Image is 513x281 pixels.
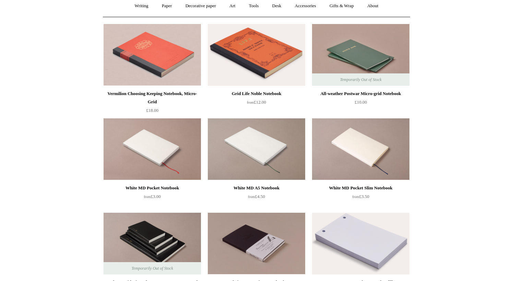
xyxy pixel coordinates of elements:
img: White MD Pocket Slim Notebook [312,118,409,180]
span: £10.00 [355,99,367,105]
span: £3.00 [144,194,160,199]
img: Vermilion Choosing Keeping Notebook, Micro-Grid [104,24,201,86]
div: White MD Pocket Notebook [105,184,199,192]
a: Grid Life Noble Notebook Grid Life Noble Notebook [208,24,305,86]
div: All-weather Postwar Micro-grid Notebook [314,90,408,98]
div: Vermilion Choosing Keeping Notebook, Micro-Grid [105,90,199,106]
span: from [144,195,151,199]
a: Accountant's Desk Notepad Refill Accountant's Desk Notepad Refill [312,213,409,274]
a: Vermilion Choosing Keeping Notebook, Micro-Grid £18.00 [104,90,201,118]
a: Vermilion Choosing Keeping Notebook, Micro-Grid Vermilion Choosing Keeping Notebook, Micro-Grid [104,24,201,86]
div: Grid Life Noble Notebook [210,90,303,98]
a: White MD Pocket Slim Notebook White MD Pocket Slim Notebook [312,118,409,180]
a: White MD A5 Notebook White MD A5 Notebook [208,118,305,180]
img: Stalogy Grid Diary 'Bible Paper' Notebook [104,213,201,274]
span: £18.00 [146,108,158,113]
a: Grid Life Noble Notebook from£12.00 [208,90,305,118]
img: All-weather Postwar Micro-grid Notebook [312,24,409,86]
img: Fabric Tomoe River Notebook [208,213,305,274]
div: White MD A5 Notebook [210,184,303,192]
img: Accountant's Desk Notepad Refill [312,213,409,274]
div: White MD Pocket Slim Notebook [314,184,408,192]
span: £4.50 [248,194,265,199]
a: Stalogy Grid Diary 'Bible Paper' Notebook Stalogy Grid Diary 'Bible Paper' Notebook Temporarily O... [104,213,201,274]
span: £12.00 [247,99,266,105]
img: White MD A5 Notebook [208,118,305,180]
span: from [247,101,254,104]
span: from [248,195,255,199]
span: Temporarily Out of Stock [124,262,180,274]
span: Temporarily Out of Stock [333,73,388,86]
span: from [352,195,359,199]
a: All-weather Postwar Micro-grid Notebook All-weather Postwar Micro-grid Notebook Temporarily Out o... [312,24,409,86]
a: White MD A5 Notebook from£4.50 [208,184,305,212]
img: Grid Life Noble Notebook [208,24,305,86]
img: White MD Pocket Notebook [104,118,201,180]
a: White MD Pocket Notebook White MD Pocket Notebook [104,118,201,180]
a: White MD Pocket Slim Notebook from£3.50 [312,184,409,212]
span: £3.50 [352,194,369,199]
a: White MD Pocket Notebook from£3.00 [104,184,201,212]
a: Fabric Tomoe River Notebook Fabric Tomoe River Notebook [208,213,305,274]
a: All-weather Postwar Micro-grid Notebook £10.00 [312,90,409,118]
